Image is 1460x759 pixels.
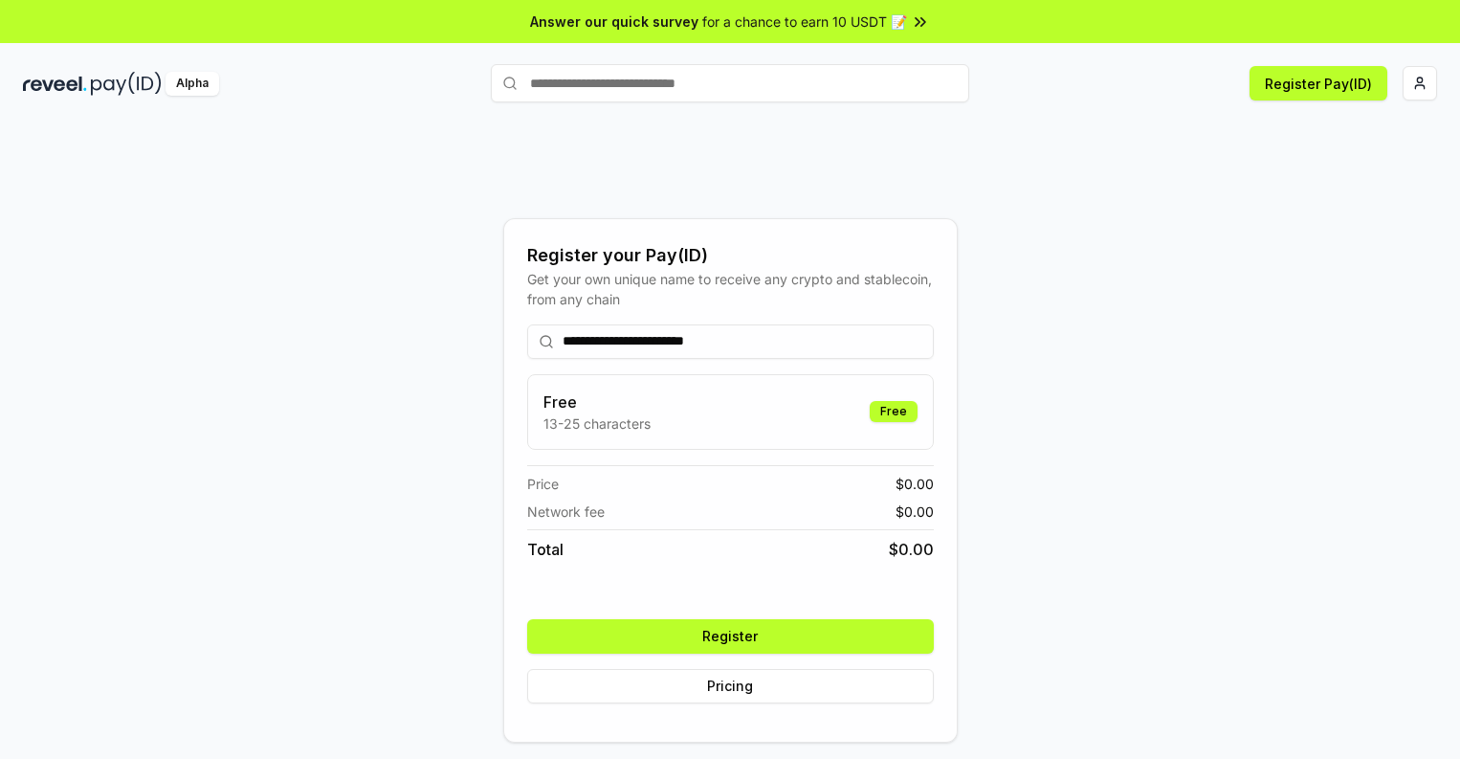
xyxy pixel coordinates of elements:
[896,474,934,494] span: $ 0.00
[527,669,934,703] button: Pricing
[543,413,651,434] p: 13-25 characters
[527,269,934,309] div: Get your own unique name to receive any crypto and stablecoin, from any chain
[527,242,934,269] div: Register your Pay(ID)
[530,11,698,32] span: Answer our quick survey
[23,72,87,96] img: reveel_dark
[91,72,162,96] img: pay_id
[543,391,651,413] h3: Free
[1250,66,1387,100] button: Register Pay(ID)
[889,538,934,561] span: $ 0.00
[527,474,559,494] span: Price
[702,11,907,32] span: for a chance to earn 10 USDT 📝
[166,72,219,96] div: Alpha
[527,619,934,654] button: Register
[870,401,918,422] div: Free
[527,502,605,522] span: Network fee
[527,538,564,561] span: Total
[896,502,934,522] span: $ 0.00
